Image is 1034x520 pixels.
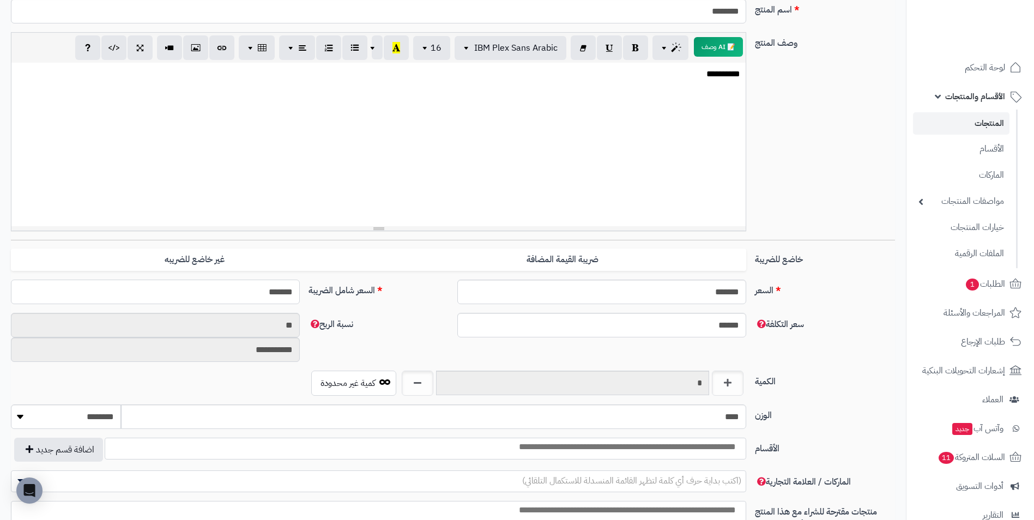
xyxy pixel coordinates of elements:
[913,386,1027,413] a: العملاء
[938,450,1005,465] span: السلات المتروكة
[522,474,741,487] span: (اكتب بداية حرف أي كلمة لتظهر القائمة المنسدلة للاستكمال التلقائي)
[309,318,353,331] span: نسبة الربح
[751,280,899,297] label: السعر
[944,305,1005,321] span: المراجعات والأسئلة
[913,190,1009,213] a: مواصفات المنتجات
[913,300,1027,326] a: المراجعات والأسئلة
[913,216,1009,239] a: خيارات المنتجات
[913,242,1009,265] a: الملفات الرقمية
[474,41,558,55] span: IBM Plex Sans Arabic
[913,415,1027,442] a: وآتس آبجديد
[960,31,1024,53] img: logo-2.png
[952,423,972,435] span: جديد
[751,32,899,50] label: وصف المنتج
[16,477,43,504] div: Open Intercom Messenger
[751,371,899,388] label: الكمية
[14,438,103,462] button: اضافة قسم جديد
[379,249,746,271] label: ضريبة القيمة المضافة
[951,421,1003,436] span: وآتس آب
[913,473,1027,499] a: أدوات التسويق
[431,41,442,55] span: 16
[913,55,1027,81] a: لوحة التحكم
[966,279,979,291] span: 1
[956,479,1003,494] span: أدوات التسويق
[961,334,1005,349] span: طلبات الإرجاع
[751,438,899,455] label: الأقسام
[694,37,743,57] button: 📝 AI وصف
[751,249,899,266] label: خاضع للضريبة
[913,164,1009,187] a: الماركات
[304,280,453,297] label: السعر شامل الضريبة
[982,392,1003,407] span: العملاء
[913,271,1027,297] a: الطلبات1
[945,89,1005,104] span: الأقسام والمنتجات
[455,36,566,60] button: IBM Plex Sans Arabic
[913,112,1009,135] a: المنتجات
[965,60,1005,75] span: لوحة التحكم
[922,363,1005,378] span: إشعارات التحويلات البنكية
[913,444,1027,470] a: السلات المتروكة11
[755,475,851,488] span: الماركات / العلامة التجارية
[965,276,1005,292] span: الطلبات
[913,137,1009,161] a: الأقسام
[913,358,1027,384] a: إشعارات التحويلات البنكية
[413,36,450,60] button: 16
[939,452,954,464] span: 11
[751,404,899,422] label: الوزن
[913,329,1027,355] a: طلبات الإرجاع
[11,249,378,271] label: غير خاضع للضريبه
[755,318,804,331] span: سعر التكلفة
